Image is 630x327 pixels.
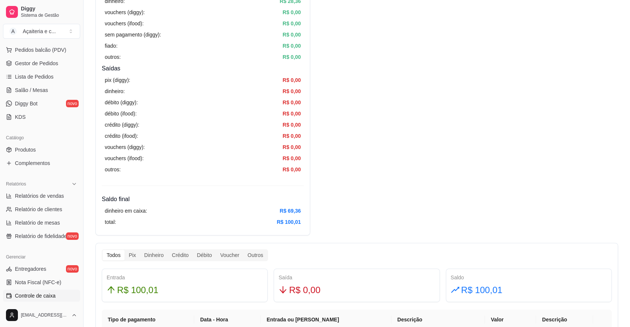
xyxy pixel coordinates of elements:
article: outros: [105,53,121,61]
h4: Saídas [102,64,304,73]
a: KDS [3,111,80,123]
article: sem pagamento (diggy): [105,31,161,39]
div: Catálogo [3,132,80,144]
article: pix (diggy): [105,76,130,84]
span: Sistema de Gestão [21,12,77,18]
button: Select a team [3,24,80,39]
a: Gestor de Pedidos [3,57,80,69]
article: R$ 0,00 [283,98,301,107]
a: DiggySistema de Gestão [3,3,80,21]
a: Relatórios de vendas [3,190,80,202]
span: Entregadores [15,265,46,273]
div: Saída [278,273,435,282]
article: crédito (ifood): [105,132,138,140]
article: crédito (diggy): [105,121,139,129]
a: Nota Fiscal (NFC-e) [3,276,80,288]
span: arrow-up [107,285,116,294]
button: Pedidos balcão (PDV) [3,44,80,56]
span: Relatório de clientes [15,206,62,213]
a: Relatório de fidelidadenovo [3,230,80,242]
article: R$ 69,36 [280,207,301,215]
span: A [9,28,17,35]
a: Entregadoresnovo [3,263,80,275]
span: Nota Fiscal (NFC-e) [15,279,61,286]
a: Produtos [3,144,80,156]
h4: Saldo final [102,195,304,204]
span: Produtos [15,146,36,153]
span: Relatórios de vendas [15,192,64,200]
span: arrow-down [278,285,287,294]
span: [EMAIL_ADDRESS][DOMAIN_NAME] [21,312,68,318]
button: [EMAIL_ADDRESS][DOMAIN_NAME] [3,306,80,324]
a: Lista de Pedidos [3,71,80,83]
span: Complementos [15,159,50,167]
article: R$ 0,00 [283,87,301,95]
article: vouchers (ifood): [105,19,144,28]
article: dinheiro em caixa: [105,207,147,215]
div: Saldo [451,273,607,282]
span: Relatório de fidelidade [15,232,67,240]
article: R$ 0,00 [283,154,301,162]
article: R$ 0,00 [283,19,301,28]
div: Outros [243,250,267,260]
article: R$ 0,00 [283,31,301,39]
span: R$ 100,01 [461,283,503,297]
article: outros: [105,165,121,174]
article: total: [105,218,116,226]
article: R$ 0,00 [283,132,301,140]
article: R$ 0,00 [283,165,301,174]
a: Complementos [3,157,80,169]
span: Pedidos balcão (PDV) [15,46,66,54]
span: Relatórios [6,181,26,187]
span: Diggy Bot [15,100,38,107]
div: Débito [193,250,216,260]
a: Relatório de clientes [3,203,80,215]
article: débito (ifood): [105,109,137,118]
article: vouchers (ifood): [105,154,144,162]
article: R$ 0,00 [283,76,301,84]
article: dinheiro: [105,87,125,95]
article: débito (diggy): [105,98,138,107]
article: R$ 0,00 [283,143,301,151]
span: KDS [15,113,26,121]
span: Gestor de Pedidos [15,60,58,67]
span: R$ 0,00 [289,283,320,297]
div: Pix [125,250,140,260]
article: R$ 100,01 [277,218,301,226]
article: R$ 0,00 [283,121,301,129]
article: R$ 0,00 [283,53,301,61]
span: Lista de Pedidos [15,73,54,80]
article: R$ 0,00 [283,109,301,118]
article: vouchers (diggy): [105,143,145,151]
div: Açaiteria e c ... [23,28,56,35]
div: Todos [103,250,125,260]
span: R$ 100,01 [117,283,158,297]
div: Gerenciar [3,251,80,263]
article: R$ 0,00 [283,8,301,16]
span: Controle de caixa [15,292,56,299]
span: Diggy [21,6,77,12]
div: Entrada [107,273,263,282]
article: vouchers (diggy): [105,8,145,16]
div: Voucher [216,250,243,260]
div: Dinheiro [140,250,168,260]
span: rise [451,285,460,294]
a: Salão / Mesas [3,84,80,96]
article: R$ 0,00 [283,42,301,50]
a: Controle de caixa [3,290,80,302]
div: Crédito [168,250,193,260]
article: fiado: [105,42,117,50]
span: Salão / Mesas [15,86,48,94]
span: Relatório de mesas [15,219,60,226]
a: Relatório de mesas [3,217,80,229]
a: Diggy Botnovo [3,98,80,109]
